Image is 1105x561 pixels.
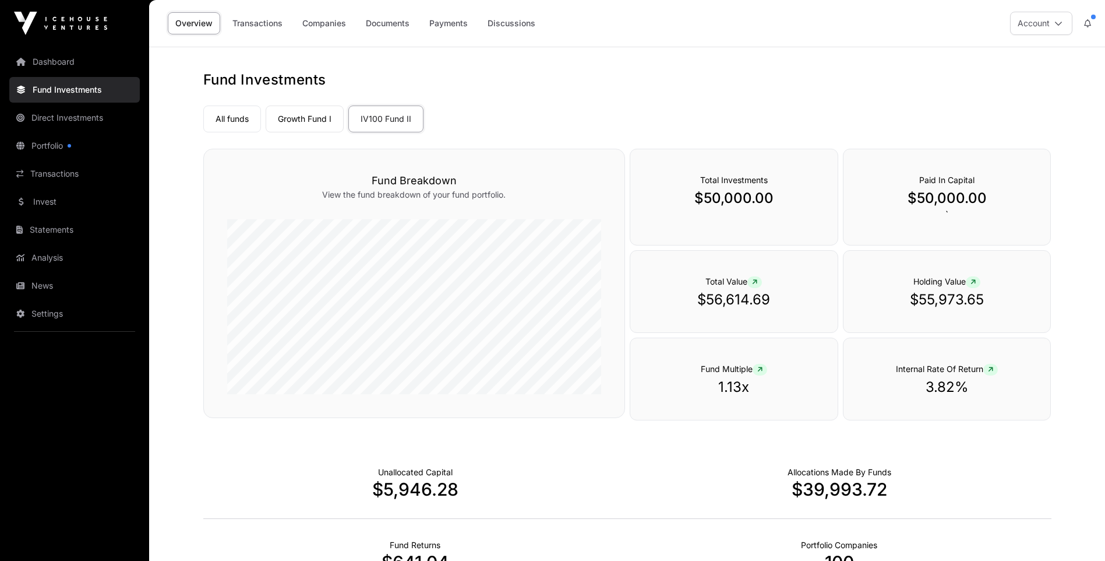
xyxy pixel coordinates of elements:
[14,12,107,35] img: Icehouse Ventures Logo
[9,273,140,299] a: News
[480,12,543,34] a: Discussions
[867,290,1028,309] p: $55,973.65
[9,161,140,187] a: Transactions
[295,12,354,34] a: Companies
[227,173,601,189] h3: Fund Breakdown
[422,12,475,34] a: Payments
[9,133,140,159] a: Portfolio
[867,189,1028,208] p: $50,000.00
[390,539,440,551] p: Realised Returns from Funds
[9,217,140,243] a: Statements
[801,539,877,551] p: Number of Companies Deployed Into
[227,189,601,201] p: View the fund breakdown of your fund portfolio.
[348,106,423,132] a: IV100 Fund II
[203,479,627,500] p: $5,946.28
[627,479,1051,500] p: $39,993.72
[168,12,220,34] a: Overview
[358,12,417,34] a: Documents
[913,276,980,286] span: Holding Value
[700,175,768,185] span: Total Investments
[9,105,140,131] a: Direct Investments
[203,71,1051,89] h1: Fund Investments
[225,12,290,34] a: Transactions
[1010,12,1072,35] button: Account
[919,175,975,185] span: Paid In Capital
[654,290,814,309] p: $56,614.69
[378,467,453,478] p: Cash not yet allocated
[266,106,344,132] a: Growth Fund I
[843,149,1051,246] div: `
[896,364,998,374] span: Internal Rate Of Return
[867,378,1028,397] p: 3.82%
[788,467,891,478] p: Capital Deployed Into Companies
[654,378,814,397] p: 1.13x
[203,106,261,132] a: All funds
[9,77,140,103] a: Fund Investments
[654,189,814,208] p: $50,000.00
[9,189,140,215] a: Invest
[701,364,767,374] span: Fund Multiple
[705,276,762,286] span: Total Value
[9,49,140,75] a: Dashboard
[9,301,140,327] a: Settings
[9,245,140,271] a: Analysis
